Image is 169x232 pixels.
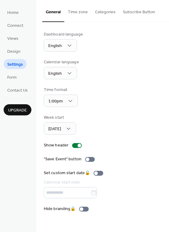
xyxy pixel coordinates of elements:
[7,87,28,94] span: Contact Us
[8,107,27,114] span: Upgrade
[4,72,20,82] a: Form
[4,46,24,56] a: Design
[44,59,79,65] div: Calendar language
[7,49,21,55] span: Design
[44,31,83,38] div: Dashboard language
[4,20,27,30] a: Connect
[4,7,22,17] a: Home
[48,42,62,50] span: English
[44,142,69,149] div: Show header
[4,85,31,95] a: Contact Us
[7,36,18,42] span: Views
[4,59,27,69] a: Settings
[7,74,17,81] span: Form
[7,23,23,29] span: Connect
[48,97,63,105] span: 1:00pm
[4,104,31,115] button: Upgrade
[48,125,61,133] span: [DATE]
[44,87,77,93] div: Time format
[44,156,81,162] div: "Save Event" button
[44,114,75,121] div: Week start
[4,33,22,43] a: Views
[7,61,23,68] span: Settings
[7,10,19,16] span: Home
[48,70,62,78] span: English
